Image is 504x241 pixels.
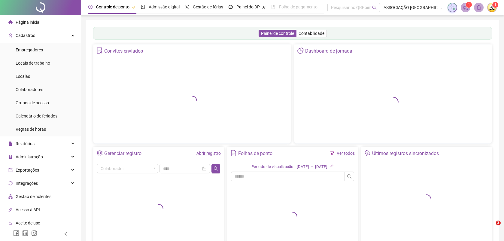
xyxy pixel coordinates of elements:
span: loading [387,96,399,108]
span: loading [153,203,164,214]
div: Convites enviados [104,46,143,56]
span: search [372,5,377,10]
span: instagram [31,230,37,236]
span: Aceite de uso [16,221,40,225]
span: clock-circle [88,5,93,9]
a: Abrir registro [196,151,221,156]
span: 1 [494,3,496,7]
div: Folhas de ponto [238,148,272,159]
span: Integrações [16,181,38,186]
span: home [8,20,13,24]
span: audit [8,221,13,225]
img: sparkle-icon.fc2bf0ac1784a2077858766a79e2daf3.svg [449,4,456,11]
div: Últimos registros sincronizados [372,148,439,159]
span: sync [8,181,13,185]
span: Administração [16,154,43,159]
span: Folha de pagamento [279,5,317,9]
span: sun [185,5,189,9]
span: Painel do DP [236,5,260,9]
span: search [214,166,218,171]
span: dashboard [229,5,233,9]
span: loading [187,95,197,106]
span: solution [96,47,103,54]
span: Regras de horas [16,127,46,132]
div: [DATE] [315,164,327,170]
div: [DATE] [297,164,309,170]
span: Painel de controle [261,31,294,36]
span: apartment [8,194,13,199]
span: Escalas [16,74,30,79]
div: Dashboard de jornada [305,46,352,56]
sup: 1 [466,2,472,8]
span: Contabilidade [299,31,324,36]
span: filter [330,151,334,155]
span: pushpin [262,5,266,9]
span: Acesso à API [16,207,40,212]
span: notification [463,5,468,10]
span: Exportações [16,168,39,172]
span: lock [8,155,13,159]
span: export [8,168,13,172]
span: Colaboradores [16,87,43,92]
span: Gestão de férias [193,5,223,9]
iframe: Intercom live chat [484,221,498,235]
div: Gerenciar registro [104,148,141,159]
span: edit [330,164,334,168]
span: 3 [496,221,501,225]
span: Admissão digital [149,5,180,9]
span: api [8,208,13,212]
span: file [8,142,13,146]
span: linkedin [22,230,28,236]
span: search [347,174,352,179]
div: - [311,164,313,170]
span: Locais de trabalho [16,61,50,66]
span: Gestão de holerites [16,194,51,199]
span: team [364,150,371,156]
span: pushpin [132,5,135,9]
span: Cadastros [16,33,35,38]
span: Calendário de feriados [16,114,57,118]
span: Controle de ponto [96,5,129,9]
span: ASSOCIAÇÃO [GEOGRAPHIC_DATA] [384,4,444,11]
span: loading [287,211,298,222]
img: 4180 [487,3,496,12]
span: 1 [468,3,470,7]
span: Grupos de acesso [16,100,49,105]
span: left [64,232,68,236]
span: Página inicial [16,20,40,25]
div: Período de visualização: [251,164,294,170]
span: Empregadores [16,47,43,52]
span: loading [421,194,432,204]
span: user-add [8,33,13,38]
span: book [271,5,275,9]
span: facebook [13,230,19,236]
span: loading [151,166,155,170]
span: file-done [141,5,145,9]
span: setting [96,150,103,156]
sup: Atualize o seu contato no menu Meus Dados [492,2,498,8]
span: bell [476,5,481,10]
span: file-text [230,150,237,156]
span: pie-chart [297,47,304,54]
a: Ver todos [337,151,355,156]
span: Relatórios [16,141,35,146]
